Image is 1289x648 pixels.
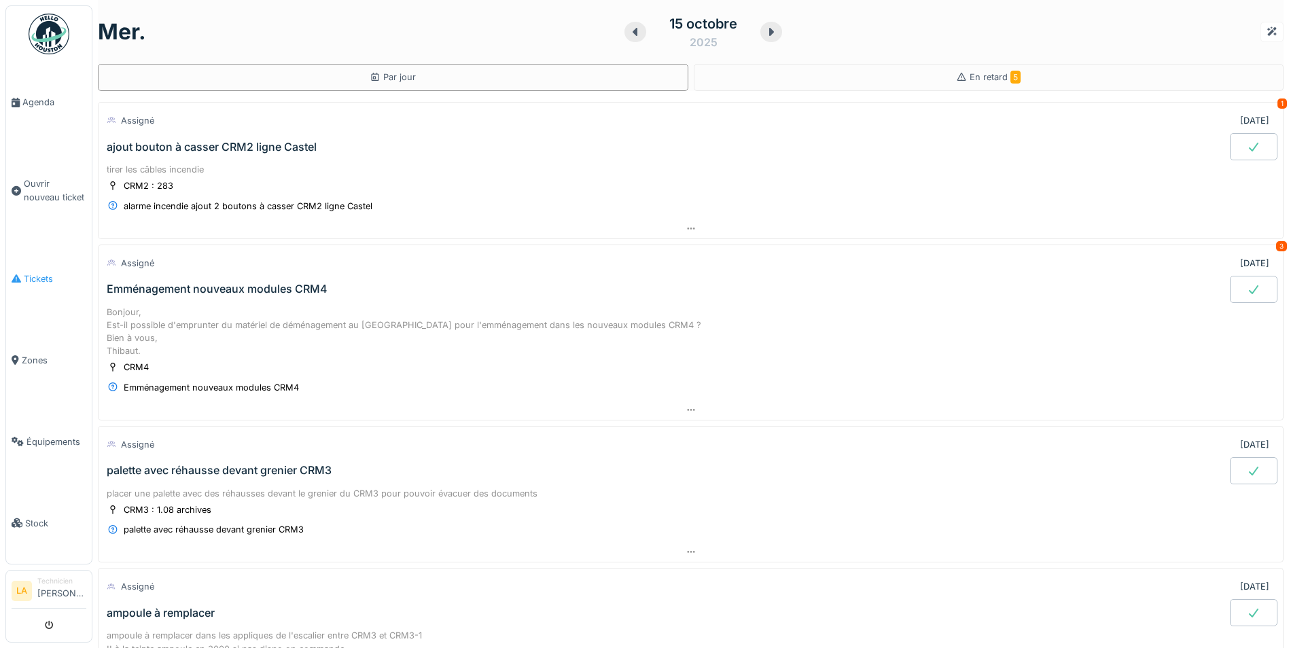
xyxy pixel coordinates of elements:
[121,438,154,451] div: Assigné
[24,272,86,285] span: Tickets
[107,607,215,619] div: ampoule à remplacer
[37,576,86,605] li: [PERSON_NAME]
[124,179,173,192] div: CRM2 : 283
[124,503,211,516] div: CRM3 : 1.08 archives
[6,143,92,238] a: Ouvrir nouveau ticket
[970,72,1021,82] span: En retard
[25,517,86,530] span: Stock
[98,19,146,45] h1: mer.
[6,482,92,564] a: Stock
[6,319,92,401] a: Zones
[29,14,69,54] img: Badge_color-CXgf-gQk.svg
[12,581,32,601] li: LA
[107,163,1275,176] div: tirer les câbles incendie
[6,401,92,482] a: Équipements
[24,177,86,203] span: Ouvrir nouveau ticket
[121,114,154,127] div: Assigné
[12,576,86,609] a: LA Technicien[PERSON_NAME]
[121,580,154,593] div: Assigné
[1277,98,1287,109] div: 1
[124,381,299,394] div: Emménagement nouveaux modules CRM4
[107,141,317,154] div: ajout bouton à casser CRM2 ligne Castel
[1010,71,1021,84] span: 5
[27,435,86,448] span: Équipements
[669,14,737,34] div: 15 octobre
[1276,241,1287,251] div: 3
[124,523,304,536] div: palette avec réhausse devant grenier CRM3
[370,71,416,84] div: Par jour
[690,34,718,50] div: 2025
[1240,438,1269,451] div: [DATE]
[107,487,1275,500] div: placer une palette avec des réhausses devant le grenier du CRM3 pour pouvoir évacuer des documents
[1240,580,1269,593] div: [DATE]
[37,576,86,586] div: Technicien
[1240,114,1269,127] div: [DATE]
[6,238,92,319] a: Tickets
[107,464,332,477] div: palette avec réhausse devant grenier CRM3
[107,283,328,295] div: Emménagement nouveaux modules CRM4
[22,354,86,367] span: Zones
[22,96,86,109] span: Agenda
[121,257,154,270] div: Assigné
[1240,257,1269,270] div: [DATE]
[6,62,92,143] a: Agenda
[124,361,149,374] div: CRM4
[124,200,372,213] div: alarme incendie ajout 2 boutons à casser CRM2 ligne Castel
[107,306,1275,358] div: Bonjour, Est-il possible d'emprunter du matériel de déménagement au [GEOGRAPHIC_DATA] pour l'emmé...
